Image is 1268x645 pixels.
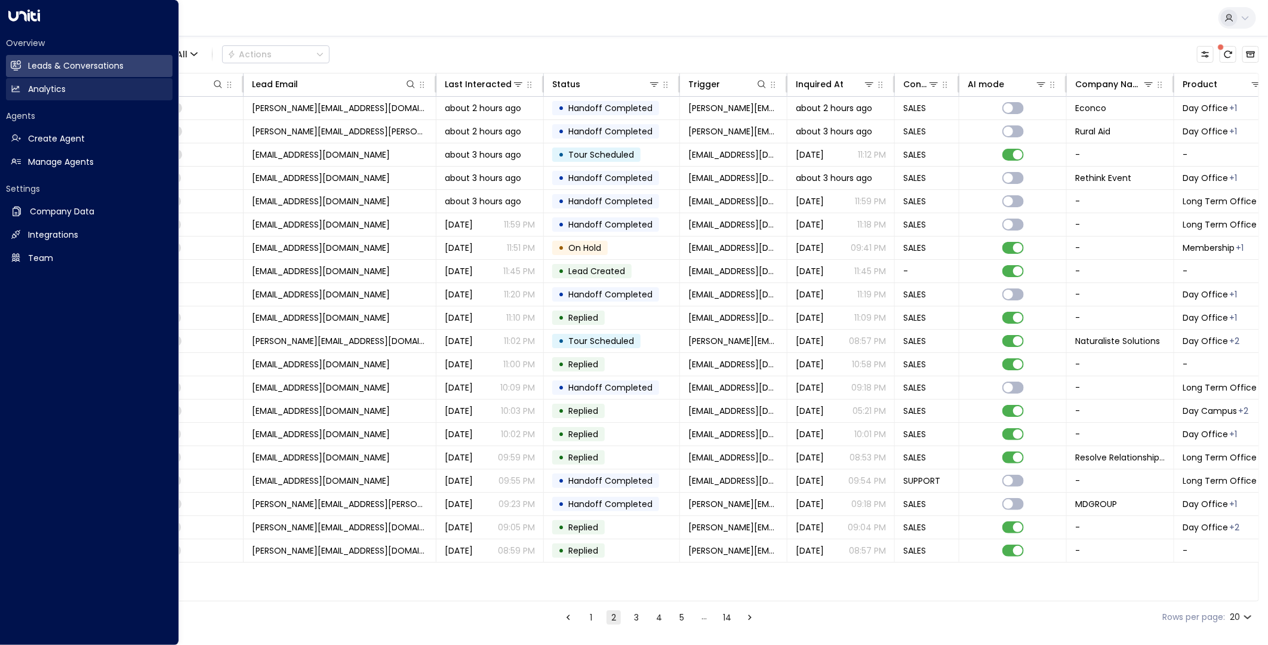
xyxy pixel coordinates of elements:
[227,49,272,60] div: Actions
[445,125,521,137] span: about 2 hours ago
[796,195,824,207] span: Yesterday
[796,77,875,91] div: Inquired At
[796,521,824,533] span: Yesterday
[445,428,473,440] span: Yesterday
[558,471,564,491] div: •
[1183,102,1228,114] span: Day Office
[252,77,417,91] div: Lead Email
[688,102,778,114] span: david@econco.vn
[1075,498,1117,510] span: MDGROUP
[796,242,824,254] span: Yesterday
[688,125,778,137] span: katrina.garvin@ruralaid.org.au
[503,358,535,370] p: 11:00 PM
[1075,172,1131,184] span: Rethink Event
[854,428,886,440] p: 10:01 PM
[1067,236,1174,259] td: -
[903,545,926,557] span: SALES
[903,149,926,161] span: SALES
[652,610,666,625] button: Go to page 4
[6,128,173,150] a: Create Agent
[688,428,778,440] span: cjwdolly@gmail.com
[445,77,524,91] div: Last Interacted
[796,265,824,277] span: Yesterday
[445,149,521,161] span: about 3 hours ago
[501,428,535,440] p: 10:02 PM
[688,475,778,487] span: especialista.admonhouston@ciudadmaderas.com
[445,475,473,487] span: Yesterday
[796,125,872,137] span: about 3 hours ago
[1183,428,1228,440] span: Day Office
[28,133,85,145] h2: Create Agent
[903,195,926,207] span: SALES
[252,521,427,533] span: mitch@thelangbergs.com
[848,475,886,487] p: 09:54 PM
[697,610,712,625] div: …
[858,149,886,161] p: 11:12 PM
[504,335,535,347] p: 11:02 PM
[252,498,427,510] span: karen.josey@mdgroup.com
[903,428,926,440] span: SALES
[445,265,473,277] span: Yesterday
[6,224,173,246] a: Integrations
[252,195,390,207] span: kamesan704@gmail.com
[558,331,564,351] div: •
[903,312,926,324] span: SALES
[558,424,564,444] div: •
[568,521,598,533] span: Replied
[1183,125,1228,137] span: Day Office
[1183,77,1262,91] div: Product
[6,78,173,100] a: Analytics
[1183,195,1257,207] span: Long Term Office
[688,451,778,463] span: paulineboydlegal@outlook.com
[796,335,824,347] span: Yesterday
[252,358,390,370] span: sofeaameeraa@gmail.com
[1258,475,1266,487] div: Short Term Office
[850,451,886,463] p: 08:53 PM
[498,451,535,463] p: 09:59 PM
[252,77,298,91] div: Lead Email
[561,610,758,625] nav: pagination navigation
[1067,306,1174,329] td: -
[558,214,564,235] div: •
[848,521,886,533] p: 09:04 PM
[1183,77,1217,91] div: Product
[558,261,564,281] div: •
[222,45,330,63] button: Actions
[558,284,564,305] div: •
[688,172,778,184] span: nana.n@rethink-event.com
[1183,335,1228,347] span: Day Office
[252,475,390,487] span: especialista.admonhouston@ciudadmaderas.com
[903,335,926,347] span: SALES
[1162,611,1225,623] label: Rows per page:
[796,288,824,300] span: Yesterday
[688,265,778,277] span: totalfixcapetown@gmail.com
[796,382,824,394] span: Yesterday
[28,83,66,96] h2: Analytics
[629,610,644,625] button: Go to page 3
[6,247,173,269] a: Team
[445,405,473,417] span: Yesterday
[688,288,778,300] span: akhundov375@gmail.com
[796,475,824,487] span: Yesterday
[568,102,653,114] span: Handoff Completed
[688,149,778,161] span: cameronsnelgar@gmail.com
[1183,475,1257,487] span: Long Term Office
[854,265,886,277] p: 11:45 PM
[857,219,886,231] p: 11:18 PM
[903,172,926,184] span: SALES
[568,335,634,347] span: Tour Scheduled
[1230,521,1240,533] div: Long Term Office,Workstation
[1183,521,1228,533] span: Day Office
[903,358,926,370] span: SALES
[558,377,564,398] div: •
[903,451,926,463] span: SALES
[445,358,473,370] span: Yesterday
[743,610,757,625] button: Go to next page
[1183,405,1237,417] span: Day Campus
[1258,451,1266,463] div: Workstation
[568,382,653,394] span: Handoff Completed
[720,610,734,625] button: Go to page 14
[688,77,720,91] div: Trigger
[558,145,564,165] div: •
[445,77,512,91] div: Last Interacted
